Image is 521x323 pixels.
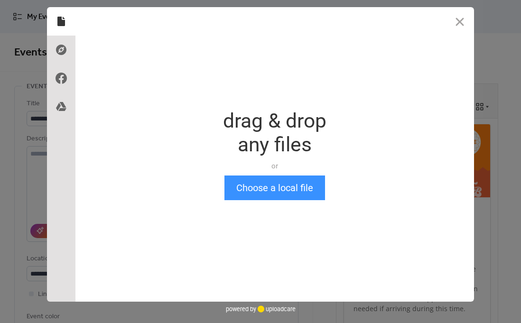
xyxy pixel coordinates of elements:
[256,305,296,313] a: uploadcare
[226,302,296,316] div: powered by
[47,64,75,92] div: Facebook
[446,7,474,36] button: Close
[223,109,326,157] div: drag & drop any files
[223,161,326,171] div: or
[47,7,75,36] div: Local Files
[224,175,325,200] button: Choose a local file
[47,36,75,64] div: Direct Link
[47,92,75,121] div: Google Drive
